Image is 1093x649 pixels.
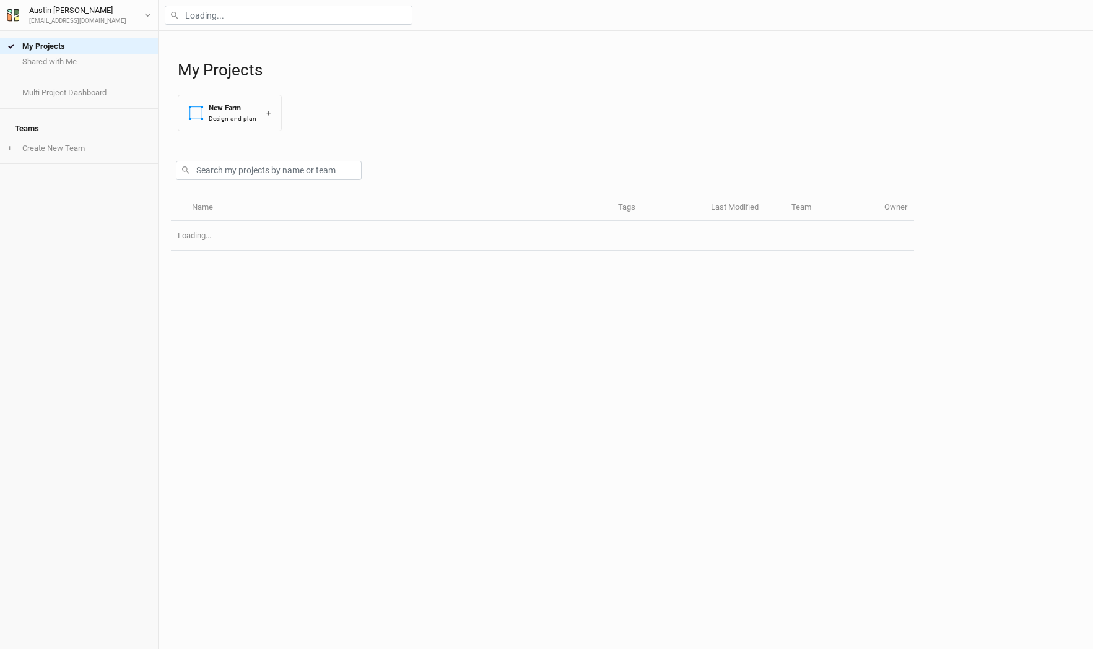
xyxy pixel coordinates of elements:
[785,195,877,221] th: Team
[7,116,150,141] h4: Teams
[178,95,282,131] button: New FarmDesign and plan+
[704,195,785,221] th: Last Modified
[176,161,362,180] input: Search my projects by name or team
[185,195,611,221] th: Name
[29,17,126,26] div: [EMAIL_ADDRESS][DOMAIN_NAME]
[178,61,1081,80] h1: My Projects
[7,144,12,153] span: +
[29,4,126,17] div: Austin [PERSON_NAME]
[209,103,256,113] div: New Farm
[6,4,152,26] button: Austin [PERSON_NAME][EMAIL_ADDRESS][DOMAIN_NAME]
[209,114,256,123] div: Design and plan
[171,221,914,251] td: Loading...
[266,106,271,119] div: +
[611,195,704,221] th: Tags
[165,6,412,25] input: Loading...
[877,195,914,221] th: Owner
